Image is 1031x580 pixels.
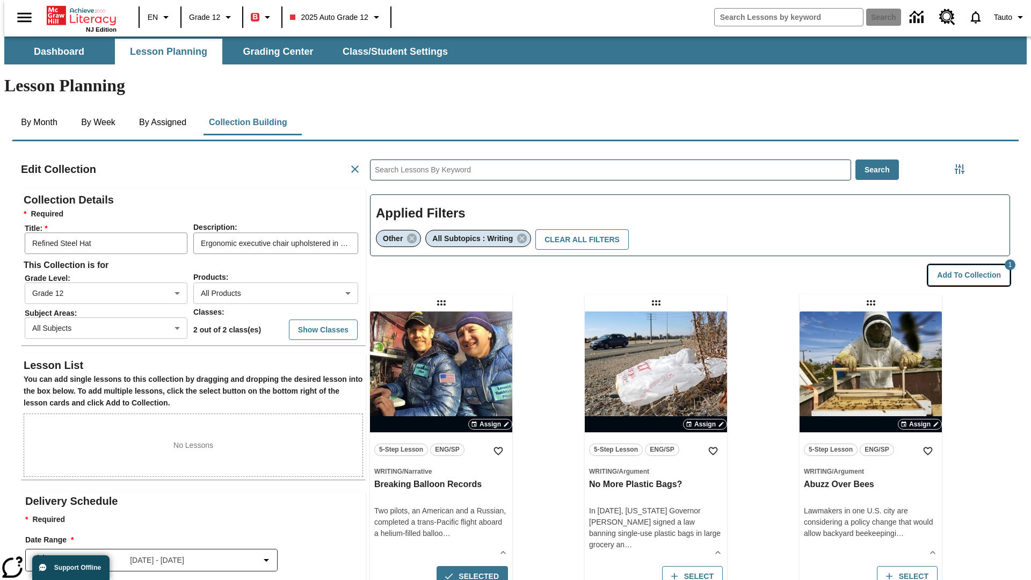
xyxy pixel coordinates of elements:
button: Dashboard [5,39,113,64]
button: Collection Building [200,110,296,135]
div: Home [47,4,117,33]
div: Draggable lesson: Abuzz Over Bees [862,294,880,311]
span: … [625,540,632,549]
button: Assign Choose Dates [898,419,942,430]
span: Assign [694,419,716,429]
a: Resource Center, Will open in new tab [933,3,962,32]
div: Lawmakers in one U.S. city are considering a policy change that would allow backyard beekeeping [804,505,938,539]
button: Assign Choose Dates [683,419,727,430]
div: Remove Other filter selected item [376,230,421,247]
span: EN [148,12,158,23]
span: … [896,529,904,538]
span: Class/Student Settings [343,46,448,58]
span: Support Offline [54,564,101,571]
span: Argument [833,468,864,475]
button: Grading Center [224,39,332,64]
button: 5-Step Lesson [589,444,643,456]
button: Boost Class color is red. Change class color [246,8,278,27]
h6: This Collection is for [24,258,363,273]
span: Topic: Writing/Argument [804,466,938,477]
span: Assign [480,419,501,429]
span: n [620,540,625,549]
span: Writing [589,468,617,475]
button: Clear All Filters [535,229,629,250]
button: Add to Favorites [918,441,938,461]
span: [DATE] - [DATE] [130,555,184,566]
h3: Date Range [25,534,366,546]
span: Dashboard [34,46,84,58]
h3: No More Plastic Bags? [589,479,723,490]
span: … [443,529,451,538]
span: 5-Step Lesson [594,444,638,455]
span: All Subtopics : Writing [432,234,513,243]
button: ENG/SP [430,444,464,456]
div: All Products [193,282,358,304]
span: Title : [25,224,192,233]
button: Show Classes [289,320,358,340]
span: Topic: Writing/Argument [589,466,723,477]
button: ENG/SP [860,444,894,456]
input: Search Lessons By Keyword [371,160,851,180]
span: / [617,468,619,475]
div: Draggable lesson: No More Plastic Bags? [648,294,665,311]
a: Home [47,5,117,26]
span: Products : [193,273,228,281]
a: Notifications [962,3,990,31]
h2: Applied Filters [376,200,1004,227]
button: Support Offline [32,555,110,580]
span: B [252,10,258,24]
span: o [439,529,443,538]
button: Class: 2025 Auto Grade 12, Select your class [286,8,387,27]
button: Class/Student Settings [334,39,456,64]
button: Show Details [495,545,511,561]
span: Subject Areas : [25,309,192,317]
input: Description [193,233,358,254]
span: Other [383,234,403,243]
h6: You can add single lessons to this collection by dragging and dropping the desired lesson into th... [24,374,363,409]
button: Grade: Grade 12, Select a grade [185,8,239,27]
button: Select the date range menu item [30,554,273,567]
span: Narrative [404,468,432,475]
button: Filters Side menu [949,158,970,180]
div: Draggable lesson: Breaking Balloon Records [433,294,450,311]
span: ENG/SP [650,444,674,455]
span: Lesson Planning [130,46,207,58]
span: 5-Step Lesson [809,444,853,455]
button: By Month [12,110,66,135]
span: Grade Level : [25,274,192,282]
h3: Abuzz Over Bees [804,479,938,490]
h2: Delivery Schedule [25,492,366,510]
span: Writing [804,468,832,475]
button: Profile/Settings [990,8,1031,27]
span: Argument [619,468,649,475]
button: Search [855,160,899,180]
button: By Week [71,110,125,135]
span: Grading Center [243,46,313,58]
span: 2025 Auto Grade 12 [290,12,368,23]
h6: Required [24,208,363,220]
button: Add to Favorites [489,441,508,461]
button: Lesson Planning [115,39,222,64]
button: 5-Step Lesson [374,444,428,456]
div: Two pilots, an American and a Russian, completed a trans-Pacific flight aboard a helium-filled ballo [374,505,508,539]
div: SubNavbar [4,39,458,64]
span: ENG/SP [865,444,889,455]
div: Remove All Subtopics : Writing filter selected item [425,230,531,247]
button: 5-Step Lesson [804,444,858,456]
input: search field [715,9,863,26]
h3: Breaking Balloon Records [374,479,508,490]
div: In [DATE], [US_STATE] Governor [PERSON_NAME] signed a law banning single-use plastic bags in larg... [589,505,723,550]
button: Assign Choose Dates [468,419,512,430]
button: Cancel [344,158,366,180]
button: Show Details [925,545,941,561]
span: NJ Edition [86,26,117,33]
input: Title [25,233,187,254]
p: Required [25,514,366,526]
p: No Lessons [173,440,213,451]
button: By Assigned [130,110,195,135]
span: / [832,468,833,475]
h2: Lesson List [24,357,363,374]
span: Writing [374,468,402,475]
span: / [402,468,404,475]
span: ENG/SP [435,444,459,455]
